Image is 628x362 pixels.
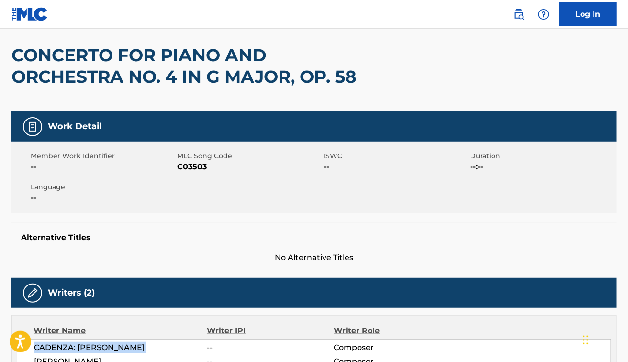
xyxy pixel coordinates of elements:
[580,316,628,362] iframe: Chat Widget
[31,151,175,161] span: Member Work Identifier
[31,182,175,192] span: Language
[177,161,321,173] span: C03503
[509,5,528,24] a: Public Search
[513,9,525,20] img: search
[334,342,449,353] span: Composer
[324,151,468,161] span: ISWC
[48,121,101,132] h5: Work Detail
[470,161,614,173] span: --:--
[21,233,607,242] h5: Alternative Titles
[177,151,321,161] span: MLC Song Code
[534,5,553,24] div: Help
[31,192,175,204] span: --
[27,121,38,132] img: Work Detail
[34,325,207,337] div: Writer Name
[324,161,468,173] span: --
[583,326,589,354] div: Drag
[470,151,614,161] span: Duration
[207,325,334,337] div: Writer IPI
[11,44,374,88] h2: CONCERTO FOR PIANO AND ORCHESTRA NO. 4 IN G MAJOR, OP. 58
[48,287,95,298] h5: Writers (2)
[207,342,334,353] span: --
[559,2,617,26] a: Log In
[334,325,449,337] div: Writer Role
[34,342,207,353] span: CADENZA: [PERSON_NAME]
[11,252,617,263] span: No Alternative Titles
[538,9,549,20] img: help
[11,7,48,21] img: MLC Logo
[31,161,175,173] span: --
[27,287,38,299] img: Writers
